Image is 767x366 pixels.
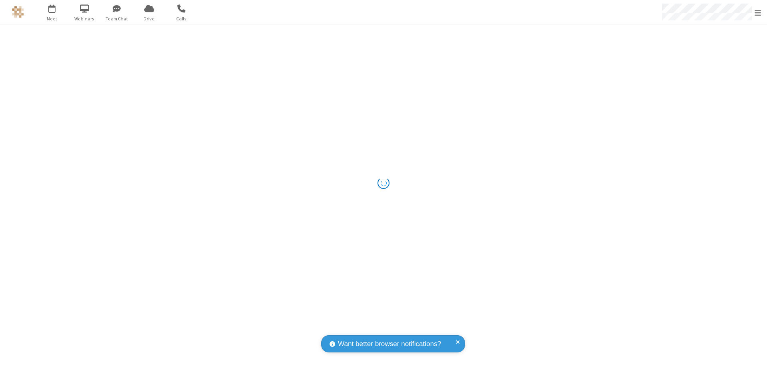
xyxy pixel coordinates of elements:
[37,15,67,22] span: Meet
[70,15,99,22] span: Webinars
[167,15,197,22] span: Calls
[134,15,164,22] span: Drive
[338,339,441,349] span: Want better browser notifications?
[12,6,24,18] img: QA Selenium DO NOT DELETE OR CHANGE
[102,15,132,22] span: Team Chat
